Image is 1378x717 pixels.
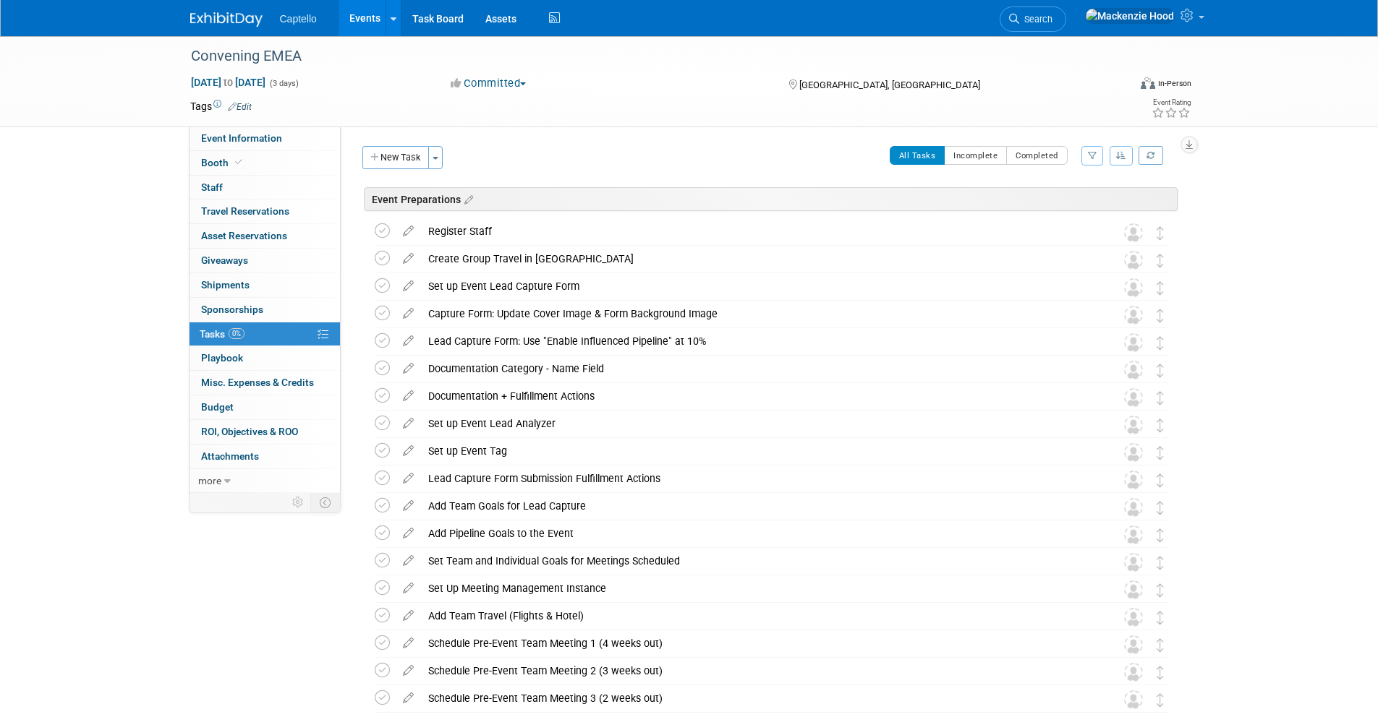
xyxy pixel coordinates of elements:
a: edit [396,664,421,677]
span: ROI, Objectives & ROO [201,426,298,437]
a: edit [396,499,421,512]
img: Unassigned [1124,608,1143,627]
a: ROI, Objectives & ROO [190,420,340,444]
img: Unassigned [1124,251,1143,270]
i: Move task [1157,528,1164,542]
img: Unassigned [1124,443,1143,462]
i: Move task [1157,281,1164,295]
div: Documentation + Fulfillment Actions [421,384,1095,408]
a: edit [396,554,421,567]
i: Move task [1157,254,1164,267]
img: Unassigned [1124,525,1143,544]
div: Add Team Travel (Flights & Hotel) [421,604,1095,628]
div: Lead Capture Form: Use "Enable Influenced Pipeline" at 10% [421,329,1095,353]
a: Search [1000,7,1066,32]
span: more [198,475,221,486]
a: edit [396,445,421,458]
i: Booth reservation complete [235,158,242,166]
div: Documentation Category - Name Field [421,356,1095,381]
td: Personalize Event Tab Strip [286,493,311,512]
div: In-Person [1157,78,1191,89]
div: Set up Event Tag [421,439,1095,463]
div: Set up Event Lead Analyzer [421,411,1095,436]
div: Create Group Travel in [GEOGRAPHIC_DATA] [421,246,1095,271]
i: Move task [1157,309,1164,322]
i: Move task [1157,666,1164,679]
a: Playbook [190,346,340,370]
button: New Task [362,146,429,169]
img: Mackenzie Hood [1085,8,1175,24]
a: edit [396,280,421,293]
img: ExhibitDay [190,12,263,27]
div: Add Team Goals for Lead Capture [421,494,1095,518]
i: Move task [1157,446,1164,460]
i: Move task [1157,418,1164,432]
a: Booth [190,151,340,175]
img: Format-Inperson.png [1141,77,1155,89]
button: Committed [446,76,532,91]
a: Shipments [190,273,340,297]
i: Move task [1157,336,1164,350]
img: Unassigned [1124,663,1143,682]
button: All Tasks [890,146,945,165]
a: edit [396,582,421,595]
span: [DATE] [DATE] [190,76,266,89]
img: Unassigned [1124,278,1143,297]
a: edit [396,335,421,348]
span: Travel Reservations [201,205,289,217]
div: Schedule Pre-Event Team Meeting 2 (3 weeks out) [421,658,1095,683]
span: (3 days) [268,79,299,88]
a: Edit sections [461,192,473,206]
a: Giveaways [190,249,340,272]
a: edit [396,417,421,430]
a: edit [396,609,421,622]
div: Convening EMEA [186,43,1107,69]
a: Staff [190,176,340,199]
td: Tags [190,99,252,113]
span: Captello [280,13,317,25]
a: Asset Reservations [190,224,340,248]
img: Unassigned [1124,690,1143,709]
a: Misc. Expenses & Credits [190,371,340,395]
img: Unassigned [1124,471,1143,489]
a: Budget [190,395,340,419]
span: [GEOGRAPHIC_DATA], [GEOGRAPHIC_DATA] [799,80,980,90]
i: Move task [1157,391,1164,405]
span: Attachments [201,450,259,462]
a: edit [396,472,421,485]
a: edit [396,692,421,705]
img: Unassigned [1124,388,1143,407]
span: Playbook [201,352,243,364]
td: Toggle Event Tabs [310,493,340,512]
div: Set Team and Individual Goals for Meetings Scheduled [421,549,1095,573]
span: Budget [201,401,234,413]
a: Sponsorships [190,298,340,322]
img: Unassigned [1124,553,1143,572]
a: edit [396,527,421,540]
img: Unassigned [1124,498,1143,517]
div: Event Format [1043,75,1192,97]
span: Event Information [201,132,282,144]
div: Schedule Pre-Event Team Meeting 1 (4 weeks out) [421,631,1095,656]
button: Incomplete [944,146,1007,165]
div: Event Rating [1152,99,1191,106]
a: Edit [228,102,252,112]
div: Set Up Meeting Management Instance [421,576,1095,601]
div: Lead Capture Form Submission Fulfillment Actions [421,466,1095,491]
a: edit [396,307,421,320]
img: Unassigned [1124,306,1143,325]
span: Shipments [201,279,250,291]
i: Move task [1157,693,1164,707]
span: Sponsorships [201,304,263,315]
div: Capture Form: Update Cover Image & Form Background Image [421,301,1095,326]
span: Tasks [200,328,244,340]
img: Unassigned [1124,416,1143,434]
img: Unassigned [1124,635,1143,654]
i: Move task [1157,556,1164,570]
a: Travel Reservations [190,199,340,223]
a: edit [396,252,421,265]
div: Set up Event Lead Capture Form [421,274,1095,299]
span: Giveaways [201,254,248,266]
i: Move task [1157,473,1164,487]
a: edit [396,225,421,238]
